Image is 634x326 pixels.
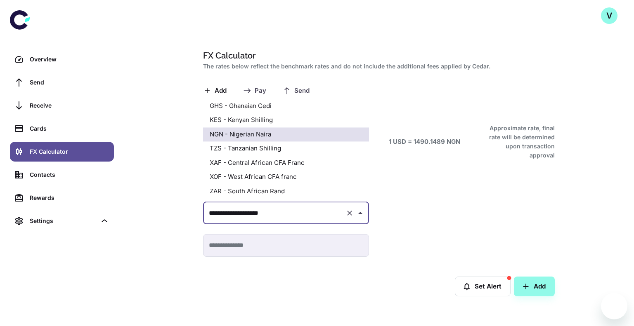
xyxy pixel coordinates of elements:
a: FX Calculator [10,142,114,162]
li: XOF - West African CFA franc [203,170,369,184]
button: Set Alert [455,277,511,296]
li: NGN - Nigerian Naira [203,127,369,142]
div: FX Calculator [30,147,109,156]
a: Contacts [10,165,114,185]
div: Rewards [30,193,109,202]
button: Close [355,207,366,219]
h6: Approximate rate, final rate will be determined upon transaction approval [480,124,555,160]
div: Overview [30,55,109,64]
button: Add [514,277,555,296]
span: Add [215,87,227,95]
div: Send [30,78,109,87]
h1: FX Calculator [203,49,551,62]
button: Clear [344,207,355,219]
li: KES - Kenyan Shilling [203,113,369,127]
div: Settings [10,211,114,231]
button: V [601,7,617,24]
a: Receive [10,96,114,115]
a: Cards [10,119,114,138]
div: Settings [30,216,97,225]
div: Contacts [30,170,109,179]
li: XAF - Central African CFA Franc [203,156,369,170]
a: Overview [10,49,114,69]
span: Send [294,87,310,95]
div: Cards [30,124,109,133]
span: Pay [255,87,266,95]
div: Receive [30,101,109,110]
h6: 1 USD = 1490.1489 NGN [389,137,460,147]
a: Send [10,73,114,92]
a: Rewards [10,188,114,208]
li: TZS - Tanzanian Shilling [203,141,369,156]
li: ZAR - South African Rand [203,184,369,199]
iframe: Button to launch messaging window [601,293,627,319]
li: GHS - Ghanaian Cedi [203,99,369,113]
h2: The rates below reflect the benchmark rates and do not include the additional fees applied by Cedar. [203,62,551,71]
